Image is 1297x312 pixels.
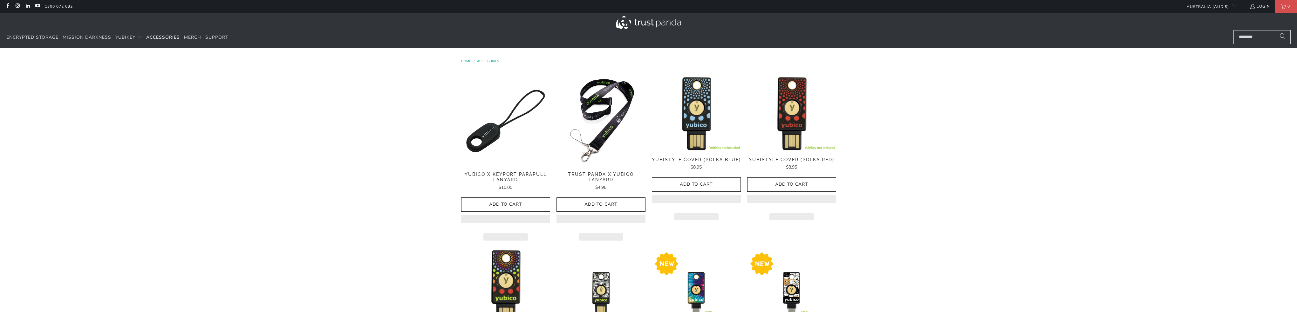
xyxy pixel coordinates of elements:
[1250,3,1270,10] a: Login
[1233,30,1291,44] input: Search...
[563,202,639,207] span: Add to Cart
[595,184,606,190] span: $4.95
[461,197,550,212] button: Add to Cart
[461,59,472,63] a: Home
[786,164,797,170] span: $8.95
[616,16,681,29] img: Trust Panda Australia
[747,76,836,150] img: YubiStyle Cover (Polka Red) - Trust Panda
[6,34,58,40] span: Encrypted Storage
[747,157,836,171] a: YubiStyle Cover (Polka Red) $8.95
[45,3,73,10] a: 1300 072 632
[499,184,512,190] span: $10.00
[652,157,741,171] a: YubiStyle Cover (Polka Blue) $8.95
[184,34,201,40] span: Merch
[461,172,550,183] span: Yubico x Keyport Parapull Lanyard
[461,59,471,63] span: Home
[556,197,645,212] button: Add to Cart
[146,30,180,45] a: Accessories
[6,30,228,45] nav: Translation missing: en.navigation.header.main_nav
[6,30,58,45] a: Encrypted Storage
[468,202,543,207] span: Add to Cart
[659,182,734,187] span: Add to Cart
[115,34,135,40] span: YubiKey
[63,30,111,45] a: Mission Darkness
[25,4,30,9] a: Trust Panda Australia on LinkedIn
[652,76,741,150] img: YubiStyle Cover (Polka Blue) - Trust Panda
[461,76,550,165] img: Yubico x Keyport Parapull Lanyard - Trust Panda
[1275,30,1291,44] button: Search
[15,4,20,9] a: Trust Panda Australia on Instagram
[146,34,180,40] span: Accessories
[652,157,741,163] span: YubiStyle Cover (Polka Blue)
[63,34,111,40] span: Mission Darkness
[556,76,645,165] img: Trust Panda Yubico Lanyard - Trust Panda
[205,30,228,45] a: Support
[5,4,10,9] a: Trust Panda Australia on Facebook
[115,30,142,45] summary: YubiKey
[461,172,550,191] a: Yubico x Keyport Parapull Lanyard $10.00
[747,157,836,163] span: YubiStyle Cover (Polka Red)
[184,30,201,45] a: Merch
[461,76,550,165] a: Yubico x Keyport Parapull Lanyard - Trust Panda Yubico x Keyport Parapull Lanyard - Trust Panda
[754,182,829,187] span: Add to Cart
[691,164,702,170] span: $8.95
[477,59,499,63] a: Accessories
[35,4,40,9] a: Trust Panda Australia on YouTube
[747,177,836,192] button: Add to Cart
[556,172,645,191] a: Trust Panda x Yubico Lanyard $4.95
[205,34,228,40] span: Support
[556,172,645,183] span: Trust Panda x Yubico Lanyard
[652,177,741,192] button: Add to Cart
